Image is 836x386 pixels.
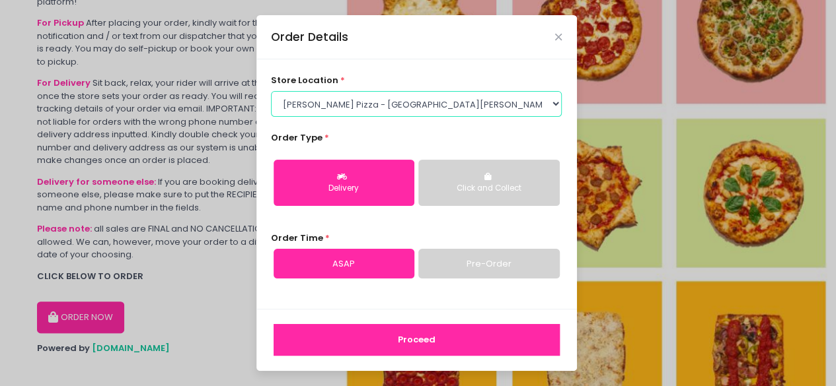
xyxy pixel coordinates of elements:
[418,160,559,206] button: Click and Collect
[283,183,405,195] div: Delivery
[428,183,550,195] div: Click and Collect
[418,249,559,279] a: Pre-Order
[271,74,338,86] span: store location
[271,131,323,144] span: Order Type
[274,324,560,356] button: Proceed
[274,249,414,279] a: ASAP
[555,34,562,40] button: Close
[271,28,348,46] div: Order Details
[274,160,414,206] button: Delivery
[271,232,323,244] span: Order Time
